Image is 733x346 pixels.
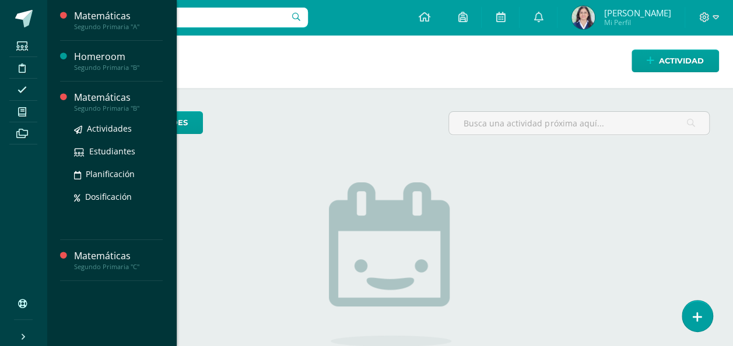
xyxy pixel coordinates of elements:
[89,146,135,157] span: Estudiantes
[86,168,135,179] span: Planificación
[74,50,163,63] div: Homeroom
[604,17,671,27] span: Mi Perfil
[74,91,163,104] div: Matemáticas
[74,9,163,31] a: MatemáticasSegundo Primaria "A"
[54,8,308,27] input: Busca un usuario...
[74,144,163,158] a: Estudiantes
[632,50,719,72] a: Actividad
[449,112,709,135] input: Busca una actividad próxima aquí...
[74,50,163,72] a: HomeroomSegundo Primaria "B"
[571,6,595,29] img: dc35d0452ec0e00f80141029f8f81c2a.png
[74,91,163,112] a: MatemáticasSegundo Primaria "B"
[74,190,163,203] a: Dosificación
[74,9,163,23] div: Matemáticas
[74,63,163,72] div: Segundo Primaria "B"
[61,35,719,88] h1: Actividades
[604,7,671,19] span: [PERSON_NAME]
[74,122,163,135] a: Actividades
[87,123,132,134] span: Actividades
[74,263,163,271] div: Segundo Primaria "C"
[74,23,163,31] div: Segundo Primaria "A"
[659,50,704,72] span: Actividad
[85,191,132,202] span: Dosificación
[74,249,163,263] div: Matemáticas
[74,104,163,112] div: Segundo Primaria "B"
[74,167,163,181] a: Planificación
[74,249,163,271] a: MatemáticasSegundo Primaria "C"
